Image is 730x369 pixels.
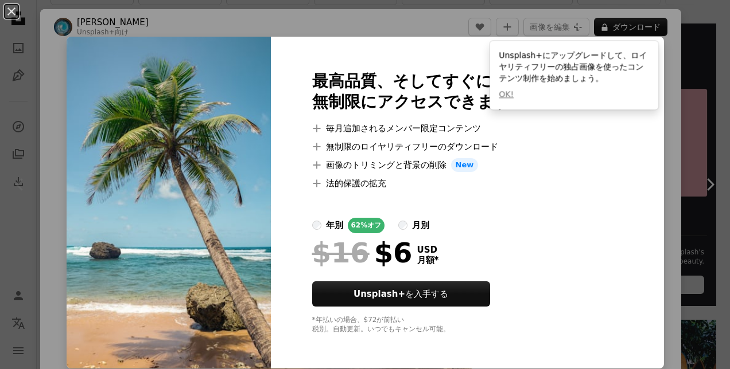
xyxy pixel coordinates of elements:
[348,218,385,233] div: 62% オフ
[417,245,439,255] span: USD
[312,238,370,268] span: $16
[354,289,405,299] strong: Unsplash+
[312,238,413,268] div: $6
[398,221,407,230] input: 月別
[312,221,321,230] input: 年別62%オフ
[326,218,343,232] div: 年別
[67,37,271,368] img: premium_photo-1690582417564-b31a9ad96258
[312,281,490,307] button: Unsplash+を入手する
[412,218,429,232] div: 月別
[312,158,623,172] li: 画像のトリミングと背景の削除
[312,176,623,190] li: 法的保護の拡充
[312,140,623,154] li: 無制限のロイヤリティフリーのダウンロード
[490,41,658,109] div: Unsplash+にアップグレードして、ロイヤリティフリーの独占画像を使ったコンテンツ制作を始めましょう。
[312,71,623,112] h2: 最高品質、そしてすぐに使用できる画像。 無制限にアクセスできます。
[312,316,623,334] div: *年払いの場合、 $72 が前払い 税別。自動更新。いつでもキャンセル可能。
[499,89,514,100] button: OK!
[312,121,623,135] li: 毎月追加されるメンバー限定コンテンツ
[451,158,479,172] span: New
